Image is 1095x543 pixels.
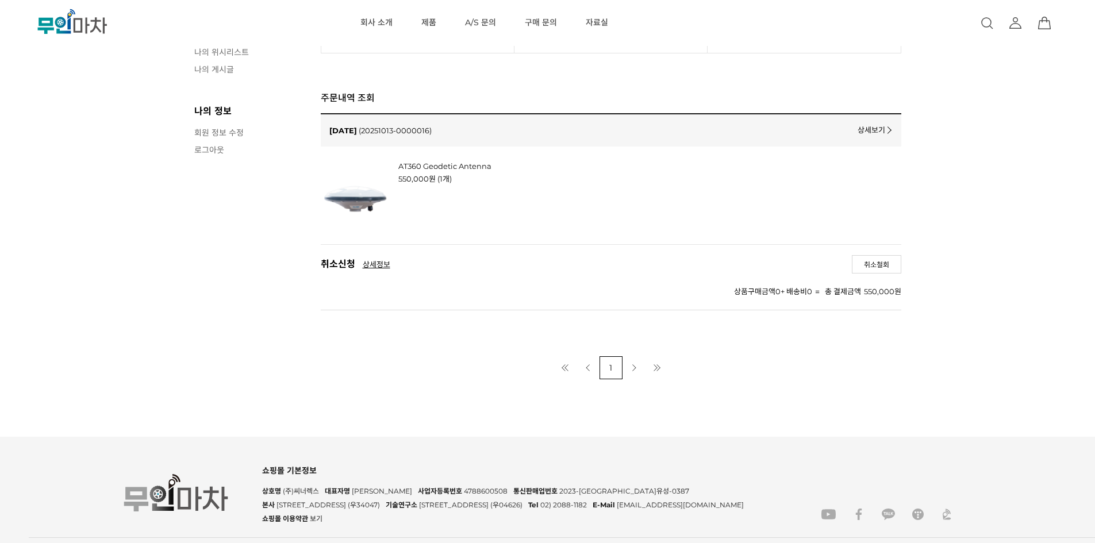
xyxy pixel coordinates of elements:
[554,356,577,379] a: 첫 페이지
[600,356,623,379] a: 1
[386,500,417,509] span: 기술연구소
[262,514,322,523] a: 쇼핑몰 이용약관 보기
[807,287,812,296] strong: 0
[617,500,744,509] span: [EMAIL_ADDRESS][DOMAIN_NAME]
[858,124,890,135] a: 상세보기
[847,509,870,520] a: facebook
[775,287,781,296] strong: 0
[816,509,842,520] a: youtube
[864,287,901,296] strong: 550,000
[262,500,275,509] span: 본사
[935,509,952,520] a: synerex
[276,500,380,509] span: [STREET_ADDRESS] (우34047)
[321,90,901,104] h3: 주문내역 조회
[398,161,491,171] a: AT360 Geodetic Antenna
[398,161,758,171] strong: 상품명
[262,463,810,479] div: 쇼핑몰 기본정보
[528,500,539,509] span: Tel
[894,287,901,296] span: 원
[577,356,600,379] a: 이전 페이지
[321,255,355,274] span: 취소신청
[194,63,309,75] a: 나의 게시글
[825,287,861,296] strong: 총 결제금액
[418,487,462,495] span: 사업자등록번호
[352,487,412,495] span: [PERSON_NAME]
[876,509,901,520] a: kakao
[559,487,689,495] span: 2023-[GEOGRAPHIC_DATA]유성-0387
[398,174,436,183] span: 판매가
[321,244,901,284] div: 주문처리상태
[464,487,508,495] span: 4788600508
[325,487,350,495] span: 대표자명
[194,126,309,138] a: 회원 정보 수정
[194,144,309,155] a: 로그아웃
[513,487,558,495] span: 통신판매업번호
[310,514,322,523] span: 보기
[359,126,432,135] span: 주문번호
[540,500,587,509] span: 02) 2088-1182
[429,174,436,183] span: 원
[593,500,615,509] span: E-Mail
[398,174,429,183] strong: 550,000
[906,509,929,520] a: tistory
[194,46,309,57] a: 나의 위시리스트
[646,356,668,379] a: 마지막 페이지
[359,126,432,135] a: (20251013-0000016)
[262,514,308,523] span: 쇼핑몰 이용약관
[283,487,319,495] span: (주)씨너렉스
[262,487,281,495] span: 상호명
[623,356,646,379] a: 다음 페이지
[852,255,901,274] a: 취소철회
[419,500,522,509] span: [STREET_ADDRESS] (우04626)
[194,103,309,117] h3: 나의 정보
[363,259,390,269] a: 상세정보
[437,174,452,183] span: 수량
[734,284,812,299] div: 상품구매금액 + 배송비
[329,126,357,135] span: 주문일자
